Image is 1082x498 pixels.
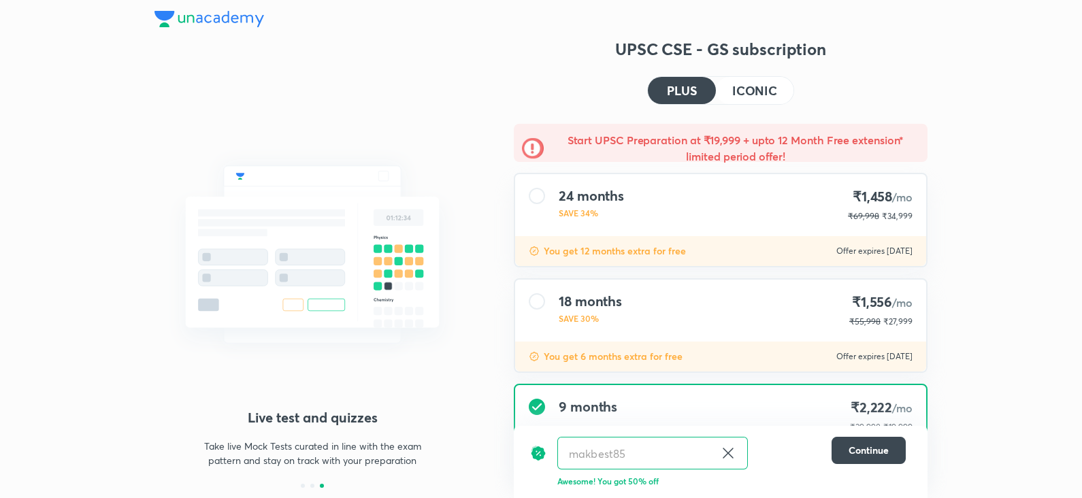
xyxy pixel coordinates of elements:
[559,293,622,310] h4: 18 months
[882,211,913,221] span: ₹34,999
[849,316,881,328] p: ₹55,998
[849,293,913,312] h4: ₹1,556
[559,188,624,204] h4: 24 months
[883,316,913,327] span: ₹27,999
[848,210,879,222] p: ₹69,998
[529,246,540,256] img: discount
[514,38,928,60] h3: UPSC CSE - GS subscription
[522,137,544,159] img: -
[848,188,913,206] h4: ₹1,458
[836,351,913,362] p: Offer expires [DATE]
[559,399,617,415] h4: 9 months
[883,422,913,432] span: ₹19,999
[558,437,715,469] input: Have a referral code?
[154,136,470,373] img: mock_test_quizes_521a5f770e.svg
[716,77,793,104] button: ICONIC
[529,351,540,362] img: discount
[667,84,697,97] h4: PLUS
[530,437,546,469] img: discount
[832,437,906,464] button: Continue
[559,207,624,219] p: SAVE 34%
[552,132,919,165] h5: Start UPSC Preparation at ₹19,999 + upto 12 Month Free extension* limited period offer!
[850,421,881,433] p: ₹39,998
[194,439,431,467] p: Take live Mock Tests curated in line with the exam pattern and stay on track with your preparation
[557,475,906,487] p: Awesome! You got 50% off
[892,295,913,310] span: /mo
[154,408,470,428] h4: Live test and quizzes
[836,246,913,256] p: Offer expires [DATE]
[559,312,622,325] p: SAVE 30%
[648,77,716,104] button: PLUS
[732,84,777,97] h4: ICONIC
[544,244,686,258] p: You get 12 months extra for free
[544,350,683,363] p: You get 6 months extra for free
[849,444,889,457] span: Continue
[892,401,913,415] span: /mo
[850,399,913,417] h4: ₹2,222
[154,11,264,27] img: Company Logo
[892,190,913,204] span: /mo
